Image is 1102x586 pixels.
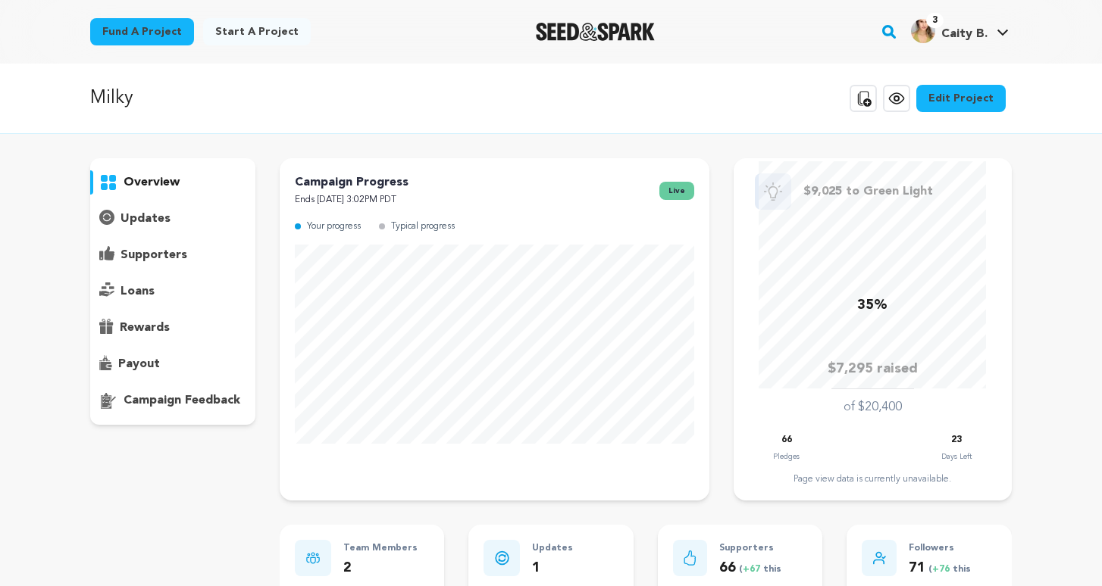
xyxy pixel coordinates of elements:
div: Caity B.'s Profile [911,19,988,43]
a: Fund a project [90,18,194,45]
button: updates [90,207,255,231]
span: Caity B.'s Profile [908,16,1012,48]
p: supporters [121,246,187,264]
button: rewards [90,316,255,340]
p: Campaign Progress [295,173,409,192]
p: 23 [951,432,962,449]
p: Team Members [343,540,418,557]
p: 2 [343,557,418,579]
img: 2dcabe12e680fe0f.jpg [911,19,935,43]
span: +67 [743,565,763,574]
p: Your progress [307,218,361,235]
p: rewards [120,319,170,337]
button: supporters [90,243,255,267]
p: Supporters [719,540,807,557]
p: Followers [909,540,997,557]
span: +76 [932,565,953,574]
img: Seed&Spark Logo Dark Mode [536,23,655,41]
p: Typical progress [391,218,455,235]
p: payout [118,355,160,373]
button: loans [90,279,255,304]
a: Caity B.'s Profile [908,16,1012,43]
p: Pledges [773,449,800,464]
p: 1 [532,557,573,579]
p: 66 [781,432,792,449]
p: Milky [90,85,133,112]
p: Days Left [941,449,972,464]
p: loans [121,282,155,301]
p: updates [121,210,171,228]
a: Seed&Spark Homepage [536,23,655,41]
span: live [659,182,694,200]
span: Caity B. [941,28,988,40]
button: overview [90,170,255,195]
button: campaign feedback [90,388,255,413]
a: Edit Project [916,85,1006,112]
p: 35% [857,295,888,316]
div: Page view data is currently unavailable. [749,473,997,485]
p: campaign feedback [124,391,240,410]
button: payout [90,352,255,376]
p: Updates [532,540,573,557]
p: Ends [DATE] 3:02PM PDT [295,192,409,209]
p: overview [124,173,180,192]
span: 3 [926,13,944,28]
a: Start a project [203,18,311,45]
p: of $20,400 [844,398,902,416]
